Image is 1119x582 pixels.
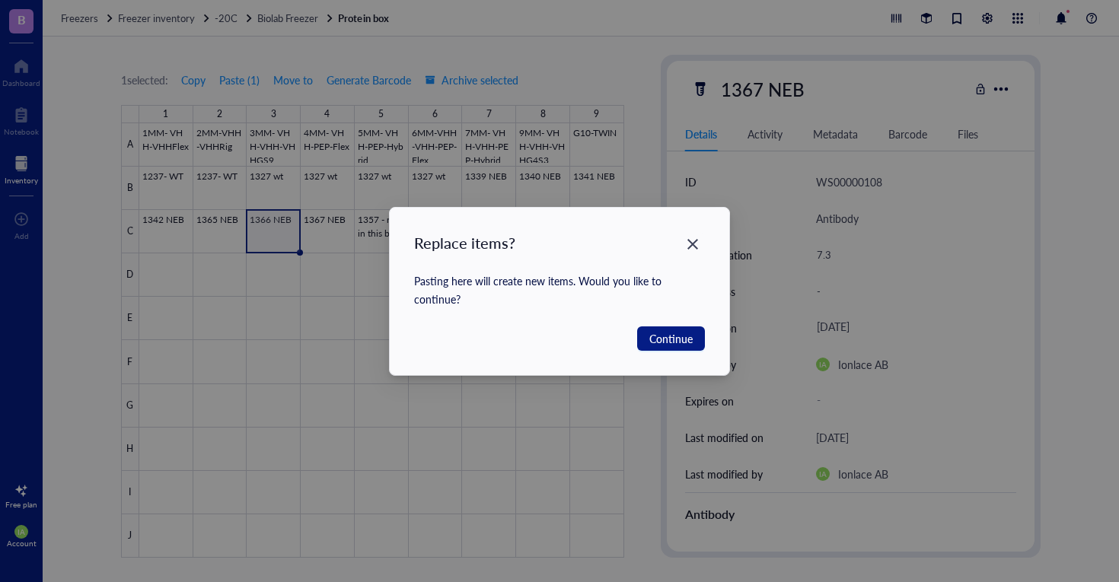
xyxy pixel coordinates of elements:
div: Pasting here will create new items. Would you like to continue? [414,272,705,308]
span: Close [681,235,705,253]
div: Replace items? [414,232,705,253]
button: Close [681,232,705,256]
span: Continue [649,330,693,347]
button: Continue [637,326,705,351]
